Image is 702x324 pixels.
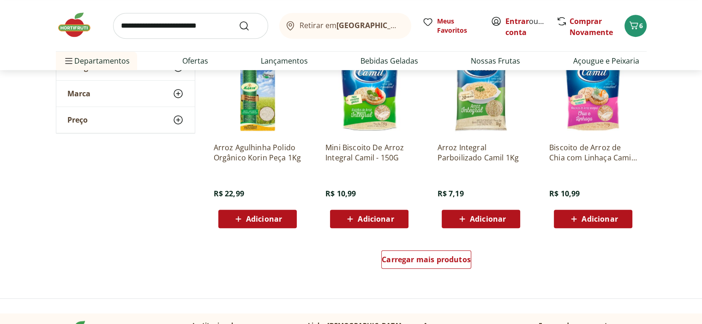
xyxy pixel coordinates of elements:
span: Preço [67,115,88,124]
button: Preço [56,107,195,133]
button: Submit Search [239,20,261,31]
a: Arroz Integral Parboilizado Camil 1Kg [437,142,525,163]
button: Retirar em[GEOGRAPHIC_DATA]/[GEOGRAPHIC_DATA] [279,13,411,39]
button: Marca [56,81,195,106]
b: [GEOGRAPHIC_DATA]/[GEOGRAPHIC_DATA] [336,20,492,30]
span: 6 [639,21,643,30]
button: Menu [63,50,74,72]
span: Adicionar [358,215,394,223]
span: Carregar mais produtos [382,256,471,263]
button: Adicionar [442,210,520,228]
span: Marca [67,89,90,98]
img: Mini Biscoito De Arroz Integral Camil - 150G [325,47,413,135]
a: Nossas Frutas [471,55,520,66]
span: Departamentos [63,50,130,72]
button: Adicionar [218,210,297,228]
img: Biscoito de Arroz de Chia com Linhaça Camil Unidade [549,47,637,135]
button: Carrinho [624,15,647,37]
button: Adicionar [554,210,632,228]
a: Lançamentos [261,55,308,66]
span: Adicionar [582,215,618,223]
a: Criar conta [505,16,556,37]
a: Meus Favoritos [422,17,480,35]
a: Biscoito de Arroz de Chia com Linhaça Camil Unidade [549,142,637,163]
img: Arroz Agulhinha Polido Orgânico Korin Peça 1Kg [214,47,301,135]
button: Adicionar [330,210,408,228]
a: Comprar Novamente [570,16,613,37]
input: search [113,13,268,39]
a: Entrar [505,16,529,26]
span: Adicionar [470,215,506,223]
a: Arroz Agulhinha Polido Orgânico Korin Peça 1Kg [214,142,301,163]
a: Bebidas Geladas [360,55,418,66]
span: R$ 10,99 [325,189,356,199]
a: Carregar mais produtos [381,250,471,272]
a: Mini Biscoito De Arroz Integral Camil - 150G [325,142,413,163]
span: R$ 22,99 [214,189,244,199]
span: Adicionar [246,215,282,223]
span: ou [505,16,546,38]
span: R$ 7,19 [437,189,463,199]
span: Retirar em [300,21,402,29]
a: Ofertas [182,55,208,66]
img: Hortifruti [56,11,102,39]
a: Açougue e Peixaria [573,55,639,66]
img: Arroz Integral Parboilizado Camil 1Kg [437,47,525,135]
span: R$ 10,99 [549,189,580,199]
span: Meus Favoritos [437,17,480,35]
